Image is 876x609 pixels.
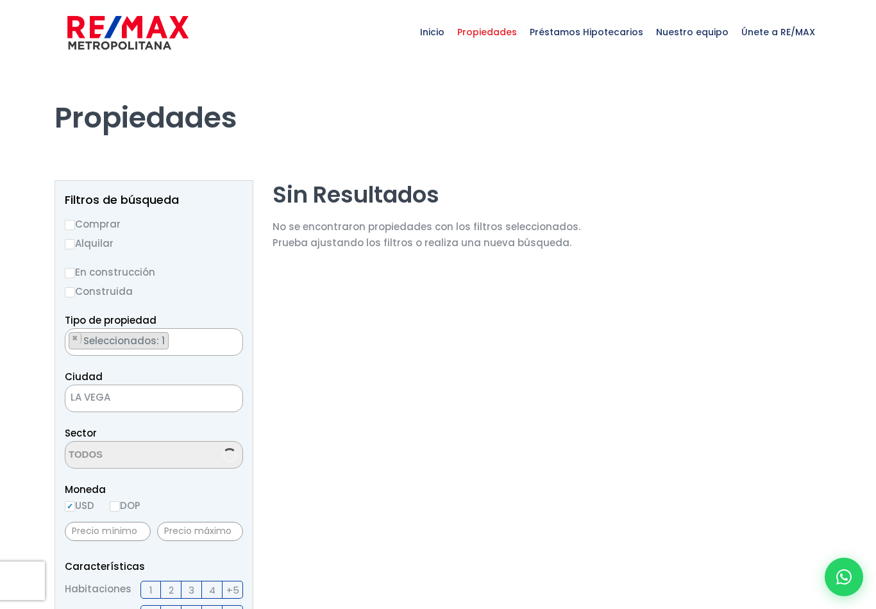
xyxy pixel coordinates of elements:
[65,497,94,513] label: USD
[273,219,580,251] p: No se encontraron propiedades con los filtros seleccionados. Prueba ajustando los filtros o reali...
[110,497,140,513] label: DOP
[65,370,103,383] span: Ciudad
[55,65,821,135] h1: Propiedades
[157,522,243,541] input: Precio máximo
[65,283,243,299] label: Construida
[72,333,78,344] span: ×
[65,239,75,249] input: Alquilar
[209,582,215,598] span: 4
[65,235,243,251] label: Alquilar
[451,13,523,51] span: Propiedades
[229,333,235,344] span: ×
[65,268,75,278] input: En construcción
[65,426,97,440] span: Sector
[67,13,189,52] img: remax-metropolitana-logo
[65,329,72,356] textarea: Search
[65,313,156,327] span: Tipo de propiedad
[414,13,451,51] span: Inicio
[650,13,735,51] span: Nuestro equipo
[69,332,169,349] li: FINCA
[226,582,239,598] span: +5
[228,332,236,345] button: Remove all items
[69,333,81,344] button: Remove item
[65,442,190,469] textarea: Search
[65,287,75,297] input: Construida
[273,180,580,209] h2: Sin Resultados
[65,501,75,512] input: USD
[65,385,243,412] span: LA VEGA
[65,581,131,599] span: Habitaciones
[149,582,153,598] span: 1
[110,501,120,512] input: DOP
[189,582,194,598] span: 3
[65,216,243,232] label: Comprar
[65,481,243,497] span: Moneda
[65,388,210,406] span: LA VEGA
[735,13,821,51] span: Únete a RE/MAX
[65,522,151,541] input: Precio mínimo
[82,334,168,347] span: Seleccionados: 1
[65,558,243,574] p: Características
[65,194,243,206] h2: Filtros de búsqueda
[169,582,174,598] span: 2
[65,264,243,280] label: En construcción
[210,388,230,409] button: Remove all items
[65,220,75,230] input: Comprar
[523,13,650,51] span: Préstamos Hipotecarios
[223,393,230,405] span: ×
